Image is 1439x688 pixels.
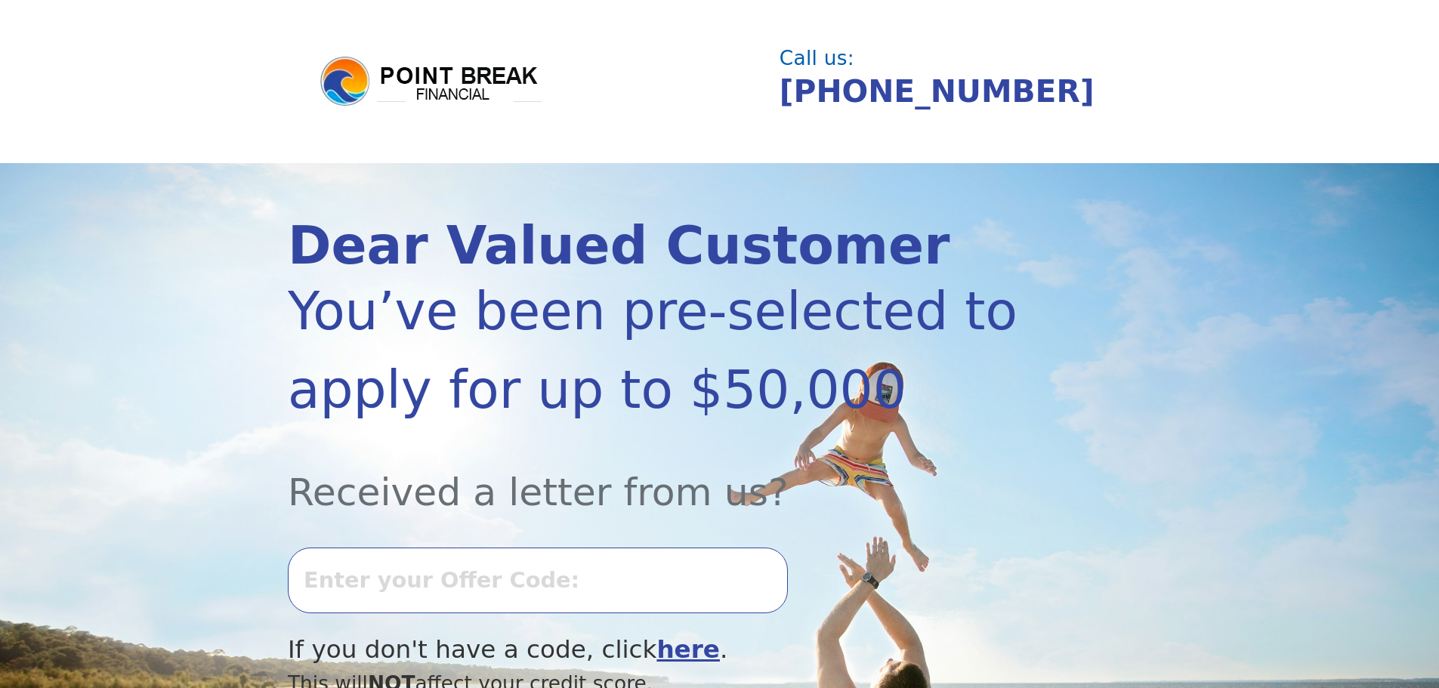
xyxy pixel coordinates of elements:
div: Call us: [780,48,1139,68]
a: [PHONE_NUMBER] [780,73,1095,110]
div: You’ve been pre-selected to apply for up to $50,000 [288,272,1022,429]
input: Enter your Offer Code: [288,548,788,612]
div: Dear Valued Customer [288,220,1022,272]
a: here [656,635,720,664]
div: If you don't have a code, click . [288,631,1022,668]
div: Received a letter from us? [288,429,1022,520]
img: logo.png [318,54,545,109]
